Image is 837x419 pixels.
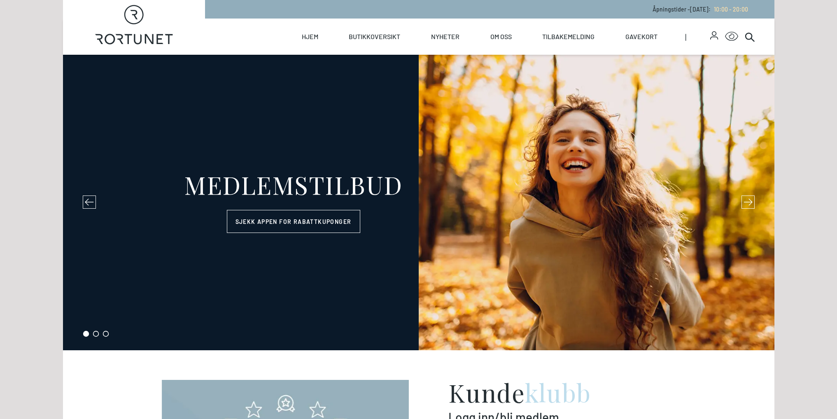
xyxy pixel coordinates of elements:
[525,376,591,409] span: klubb
[302,19,318,55] a: Hjem
[184,172,403,197] div: MEDLEMSTILBUD
[349,19,400,55] a: Butikkoversikt
[448,380,676,405] h2: Kunde
[685,19,711,55] span: |
[227,210,360,233] a: Sjekk appen for rabattkuponger
[725,30,738,43] button: Open Accessibility Menu
[711,6,748,13] a: 10:00 - 20:00
[63,55,774,350] section: carousel-slider
[431,19,459,55] a: Nyheter
[542,19,595,55] a: Tilbakemelding
[714,6,748,13] span: 10:00 - 20:00
[490,19,512,55] a: Om oss
[63,55,774,350] div: slide 1 of 3
[625,19,657,55] a: Gavekort
[653,5,748,14] p: Åpningstider - [DATE] :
